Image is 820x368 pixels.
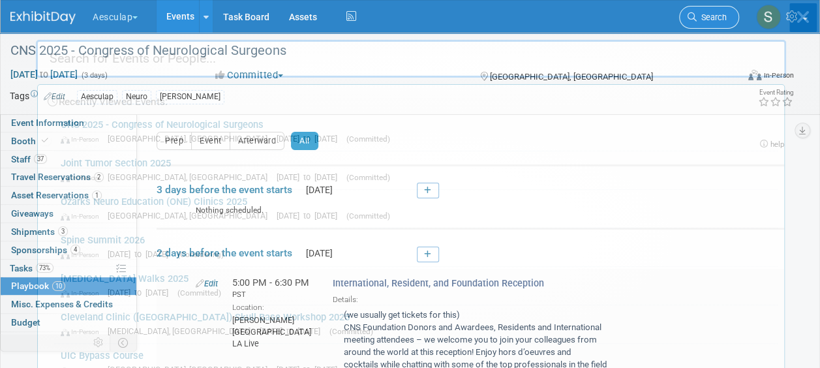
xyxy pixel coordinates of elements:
[277,134,344,144] span: [DATE] to [DATE]
[54,151,778,189] a: Joint Tumor Section 2025 In-Person [GEOGRAPHIC_DATA], [GEOGRAPHIC_DATA] [DATE] to [DATE] (Committed)
[54,267,778,305] a: [MEDICAL_DATA] Walks 2025 In-Person [DATE] to [DATE] (Committed)
[277,172,344,182] span: [DATE] to [DATE]
[61,174,105,182] span: In-Person
[54,228,778,266] a: Spine Summit 2026 In-Person [DATE] to [DATE] (Considering)
[54,305,778,343] a: Cleveland Clinic ([GEOGRAPHIC_DATA]) Skull Base Workshop 2025 In-Person [MEDICAL_DATA], [GEOGRAPH...
[346,211,390,221] span: (Committed)
[260,326,327,336] span: [DATE] to [DATE]
[61,289,105,298] span: In-Person
[108,134,274,144] span: [GEOGRAPHIC_DATA], [GEOGRAPHIC_DATA]
[61,328,105,336] span: In-Person
[346,134,390,144] span: (Committed)
[108,326,257,336] span: [MEDICAL_DATA], [GEOGRAPHIC_DATA]
[277,211,344,221] span: [DATE] to [DATE]
[346,173,390,182] span: (Committed)
[108,172,274,182] span: [GEOGRAPHIC_DATA], [GEOGRAPHIC_DATA]
[36,40,786,78] input: Search for Events or People...
[108,288,175,298] span: [DATE] to [DATE]
[44,85,778,113] div: Recently Viewed Events:
[61,212,105,221] span: In-Person
[61,251,105,259] span: In-Person
[177,250,224,259] span: (Considering)
[108,249,175,259] span: [DATE] to [DATE]
[108,211,274,221] span: [GEOGRAPHIC_DATA], [GEOGRAPHIC_DATA]
[54,113,778,151] a: CNS 2025 - Congress of Neurological Surgeons In-Person [GEOGRAPHIC_DATA], [GEOGRAPHIC_DATA] [DATE...
[61,135,105,144] span: In-Person
[54,190,778,228] a: Ozarks Neuro Education (ONE) Clinics 2025 In-Person [GEOGRAPHIC_DATA], [GEOGRAPHIC_DATA] [DATE] t...
[177,288,221,298] span: (Committed)
[329,327,373,336] span: (Committed)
